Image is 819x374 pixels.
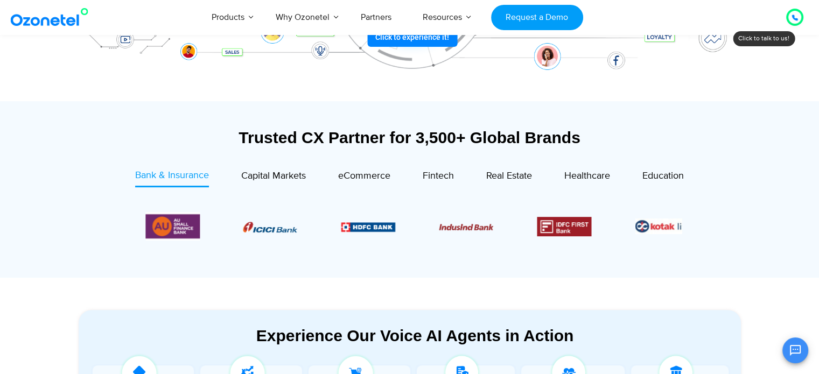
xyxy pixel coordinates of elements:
[135,168,209,187] a: Bank & Insurance
[564,170,610,182] span: Healthcare
[423,168,454,187] a: Fintech
[135,170,209,181] span: Bank & Insurance
[145,212,200,241] img: Picture13.png
[243,222,298,232] img: Picture8.png
[338,168,390,187] a: eCommerce
[341,222,396,231] img: Picture9.png
[241,168,306,187] a: Capital Markets
[564,168,610,187] a: Healthcare
[341,220,396,233] div: 2 / 6
[89,326,741,345] div: Experience Our Voice AI Agents in Action
[423,170,454,182] span: Fintech
[491,5,583,30] a: Request a Demo
[338,170,390,182] span: eCommerce
[486,168,532,187] a: Real Estate
[79,128,741,147] div: Trusted CX Partner for 3,500+ Global Brands
[439,224,493,230] img: Picture10.png
[486,170,532,182] span: Real Estate
[439,220,493,233] div: 3 / 6
[138,212,682,241] div: Image Carousel
[642,168,684,187] a: Education
[145,212,200,241] div: 6 / 6
[241,170,306,182] span: Capital Markets
[243,220,298,233] div: 1 / 6
[782,337,808,363] button: Open chat
[642,170,684,182] span: Education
